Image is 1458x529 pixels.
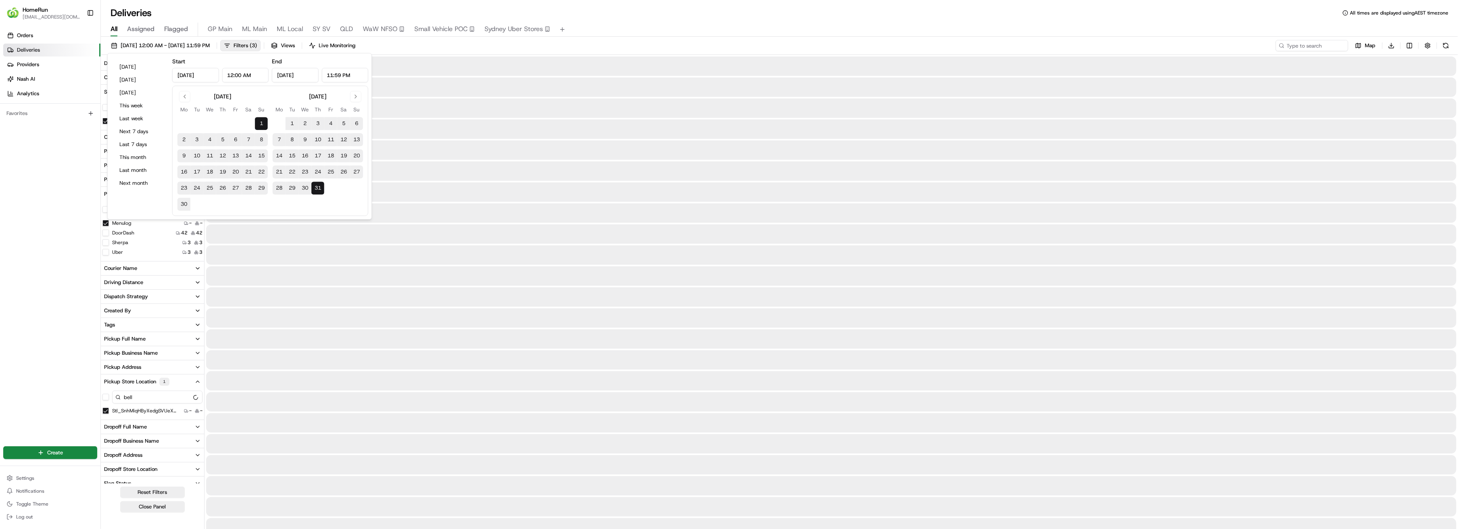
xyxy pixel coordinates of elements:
div: Delivery Status [104,60,141,67]
div: Package Tags [104,176,137,183]
button: 12 [337,133,350,146]
a: Analytics [3,87,100,100]
span: ( 3 ) [250,42,257,49]
button: 14 [273,149,286,162]
button: 18 [324,149,337,162]
span: WaW NFSO [363,24,397,34]
button: Filters(3) [220,40,261,51]
span: GP Main [208,24,232,34]
div: Dispatch Strategy [104,293,148,300]
div: Dropoff Store Location [104,466,157,473]
h1: Deliveries [111,6,152,19]
span: QLD [340,24,353,34]
label: DoorDash [112,230,134,236]
button: 7 [242,133,255,146]
div: [DATE] [309,92,326,100]
input: Type to search [1276,40,1348,51]
span: 3 [188,249,191,255]
button: 13 [229,149,242,162]
button: 25 [203,182,216,194]
th: Thursday [311,105,324,114]
button: 20 [350,149,363,162]
span: 3 [199,239,203,246]
button: [EMAIL_ADDRESS][DOMAIN_NAME] [23,14,80,20]
button: Refresh [1440,40,1452,51]
span: HomeRun [23,6,48,14]
button: Go to next month [350,91,361,102]
button: 19 [216,165,229,178]
span: Providers [17,61,39,68]
input: Time [222,68,269,82]
button: 5 [216,133,229,146]
button: 31 [311,182,324,194]
span: Notifications [16,488,44,494]
button: HomeRunHomeRun[EMAIL_ADDRESS][DOMAIN_NAME] [3,3,84,23]
span: [DATE] 12:00 AM - [DATE] 11:59 PM [121,42,210,49]
span: Orders [17,32,33,39]
button: 16 [299,149,311,162]
div: 1 [159,378,169,386]
span: 3 [199,249,203,255]
button: Pickup Address [101,360,204,374]
button: 17 [190,165,203,178]
button: 19 [337,149,350,162]
div: Driving Distance [104,279,143,286]
button: Package Value [101,144,204,158]
button: 4 [324,117,337,130]
input: Time [322,68,368,82]
button: 14 [242,149,255,162]
span: Sydney Uber Stores [485,24,543,34]
label: stl_SnhMiqHByXedgSVUeXeacX [112,408,177,414]
button: Live Monitoring [305,40,359,51]
button: 24 [311,165,324,178]
button: Dropoff Business Name [101,434,204,448]
button: Delivery Status [101,56,204,70]
button: 8 [255,133,268,146]
button: 25 [324,165,337,178]
button: This month [116,152,164,163]
button: 11 [324,133,337,146]
button: Created By [101,304,204,318]
button: 8 [286,133,299,146]
button: 2 [299,117,311,130]
label: End [272,58,282,65]
div: Flag Status [104,480,131,487]
div: Created By [104,307,131,314]
button: 29 [286,182,299,194]
button: Reset Filters [120,487,185,498]
span: Flagged [164,24,188,34]
button: 16 [178,165,190,178]
th: Friday [324,105,337,114]
label: Start [172,58,185,65]
th: Thursday [216,105,229,114]
button: 23 [178,182,190,194]
button: 3 [311,117,324,130]
th: Saturday [242,105,255,114]
button: Next month [116,178,164,189]
button: 10 [190,149,203,162]
span: - [200,220,203,226]
button: Last week [116,113,164,124]
button: 1 [286,117,299,130]
button: 18 [203,165,216,178]
span: ML Local [277,24,303,34]
button: 15 [255,149,268,162]
th: Tuesday [190,105,203,114]
button: 1 [255,117,268,130]
span: - [189,220,192,226]
button: Package Requirements [101,159,204,172]
button: Last month [116,165,164,176]
label: Menulog [112,220,131,226]
span: Map [1365,42,1375,49]
label: Sherpa [112,239,128,246]
button: This week [116,100,164,111]
button: 3 [190,133,203,146]
button: Create [3,446,97,459]
span: - [200,408,203,414]
button: City [101,71,204,84]
button: 23 [299,165,311,178]
button: Pickup Business Name [101,346,204,360]
button: 20 [229,165,242,178]
div: Dropoff Full Name [104,423,147,431]
button: 28 [242,182,255,194]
